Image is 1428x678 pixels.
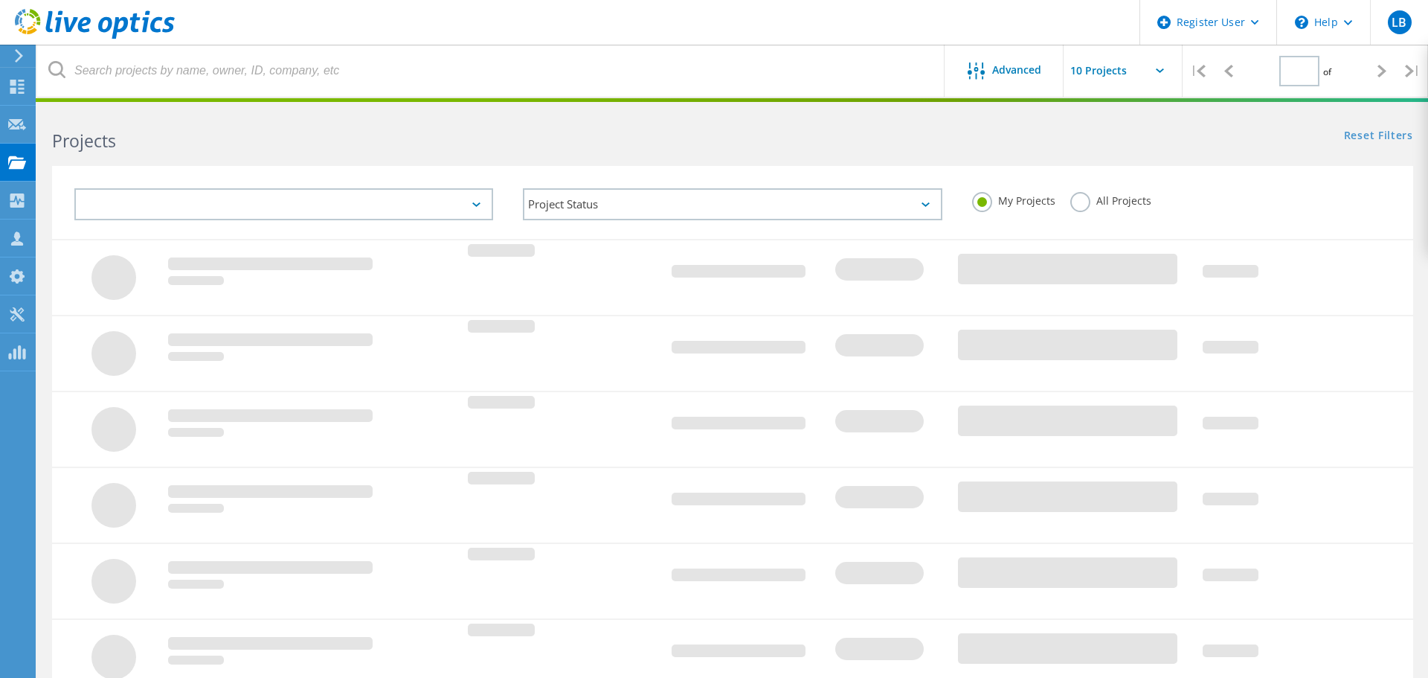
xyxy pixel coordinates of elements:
[52,129,116,153] b: Projects
[1295,16,1308,29] svg: \n
[15,31,175,42] a: Live Optics Dashboard
[992,65,1041,75] span: Advanced
[1344,130,1413,143] a: Reset Filters
[972,192,1055,206] label: My Projects
[1183,45,1213,97] div: |
[1392,16,1406,28] span: LB
[1398,45,1428,97] div: |
[523,188,942,220] div: Project Status
[37,45,945,97] input: Search projects by name, owner, ID, company, etc
[1070,192,1151,206] label: All Projects
[1323,65,1331,78] span: of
